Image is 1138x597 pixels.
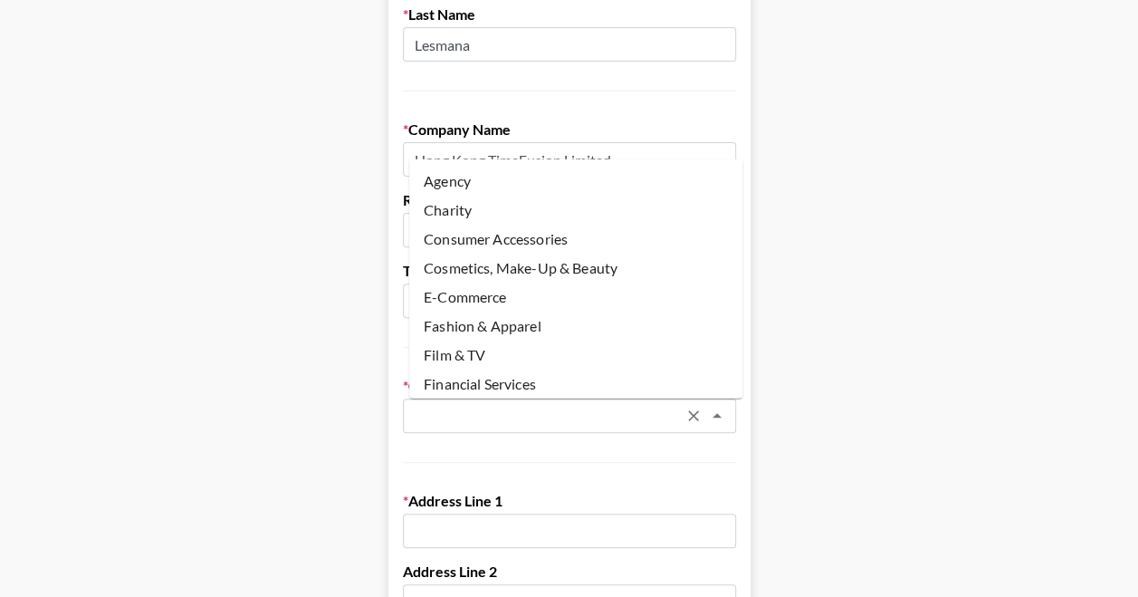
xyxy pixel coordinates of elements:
label: Company Sector [403,377,736,395]
li: Film & TV [409,341,742,370]
li: Cosmetics, Make-Up & Beauty [409,254,742,283]
label: Company Name [403,120,736,139]
li: Consumer Accessories [409,225,742,254]
li: Agency [409,167,742,196]
label: Address Line 1 [403,492,736,510]
label: Address Line 2 [403,563,736,581]
label: Registered Name (If Different) [403,191,736,209]
li: Fashion & Apparel [409,312,742,341]
li: E-Commerce [409,283,742,312]
button: Clear [681,403,706,428]
li: Charity [409,196,742,225]
label: Last Name [403,5,736,24]
label: Trading Name (If Different) [403,262,736,280]
button: Close [704,403,730,428]
li: Financial Services [409,370,742,399]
